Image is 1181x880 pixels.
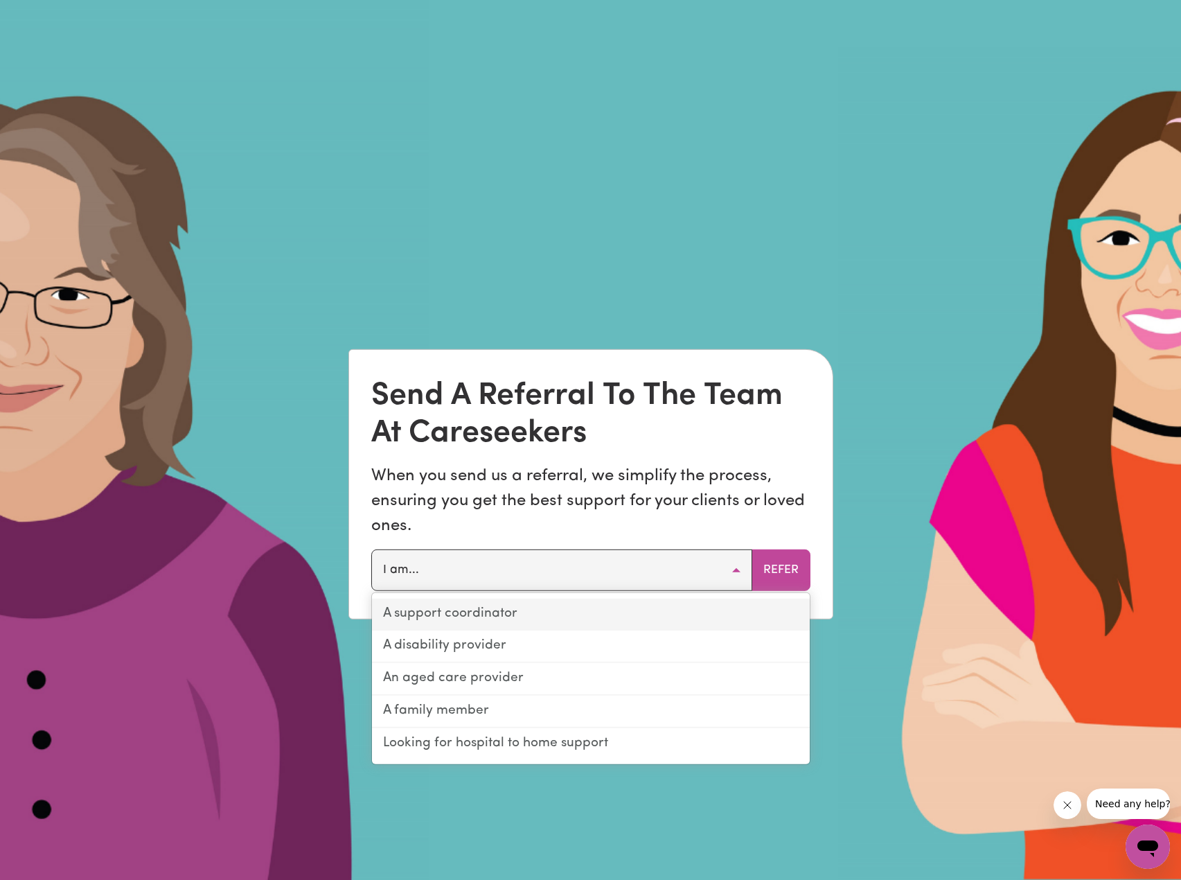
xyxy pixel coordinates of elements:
button: Refer [752,549,810,590]
iframe: Close message [1054,791,1081,819]
p: When you send us a referral, we simplify the process, ensuring you get the best support for your ... [371,463,810,538]
button: I am... [371,549,752,590]
a: A disability provider [372,631,810,663]
a: A support coordinator [372,598,810,631]
div: Send A Referral To The Team At Careseekers [371,377,810,452]
a: Looking for hospital to home support [372,728,810,759]
div: I am... [371,592,810,765]
a: An aged care provider [372,663,810,696]
a: A family member [372,696,810,728]
iframe: Button to launch messaging window [1126,825,1170,869]
span: Need any help? [8,10,84,21]
iframe: Message from company [1087,789,1170,819]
